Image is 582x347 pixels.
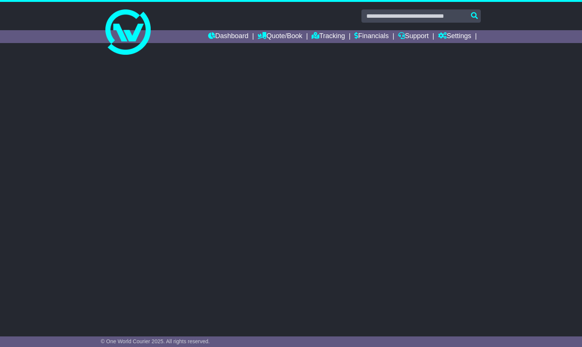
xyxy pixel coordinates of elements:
a: Tracking [312,30,345,43]
a: Financials [354,30,389,43]
a: Quote/Book [258,30,302,43]
a: Support [398,30,429,43]
a: Settings [438,30,471,43]
a: Dashboard [208,30,249,43]
span: © One World Courier 2025. All rights reserved. [101,338,210,344]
